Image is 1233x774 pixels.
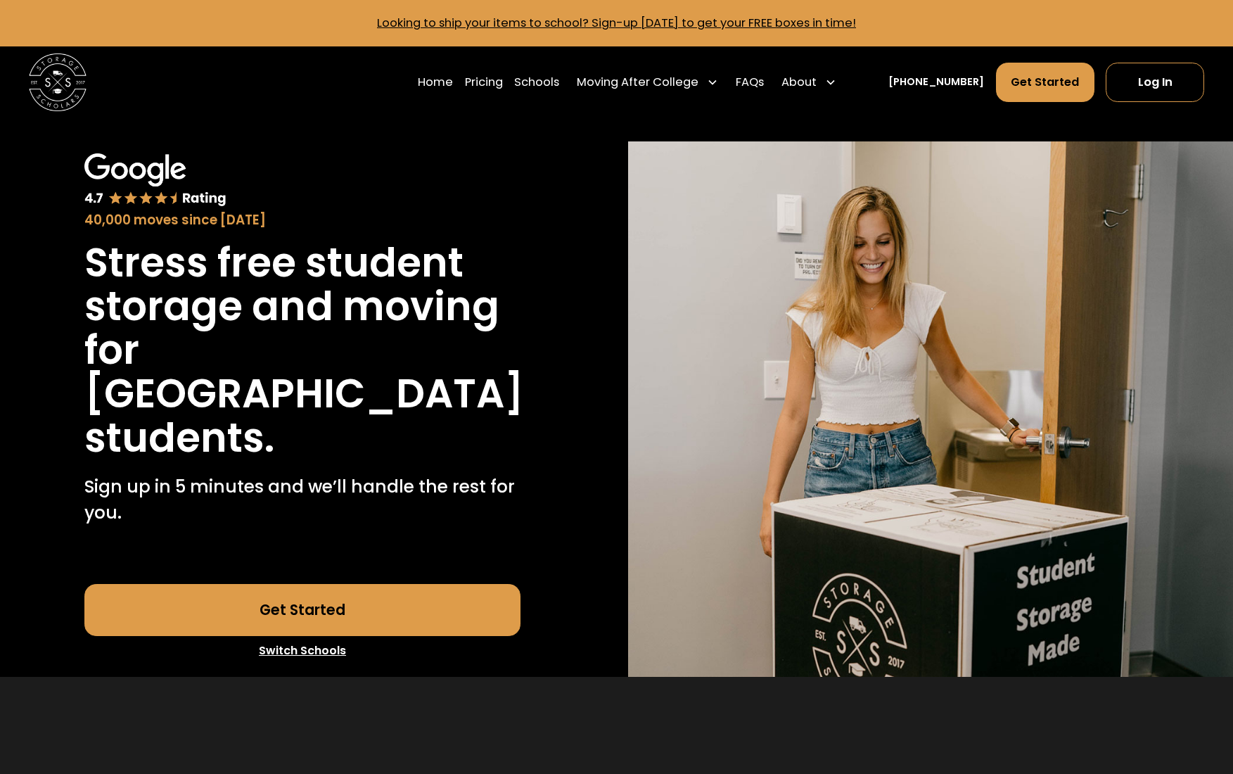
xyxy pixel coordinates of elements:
[84,153,226,208] img: Google 4.7 star rating
[84,636,520,666] a: Switch Schools
[84,474,520,526] p: Sign up in 5 minutes and we’ll handle the rest for you.
[514,62,559,103] a: Schools
[996,63,1094,101] a: Get Started
[781,74,817,91] div: About
[465,62,503,103] a: Pricing
[736,62,764,103] a: FAQs
[84,584,520,636] a: Get Started
[84,372,524,416] h1: [GEOGRAPHIC_DATA]
[84,210,520,230] div: 40,000 moves since [DATE]
[84,241,520,372] h1: Stress free student storage and moving for
[377,15,856,31] a: Looking to ship your items to school? Sign-up [DATE] to get your FREE boxes in time!
[577,74,698,91] div: Moving After College
[888,75,984,90] a: [PHONE_NUMBER]
[628,141,1233,677] img: Storage Scholars will have everything waiting for you in your room when you arrive to campus.
[29,53,87,111] img: Storage Scholars main logo
[418,62,453,103] a: Home
[84,417,274,460] h1: students.
[1106,63,1204,101] a: Log In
